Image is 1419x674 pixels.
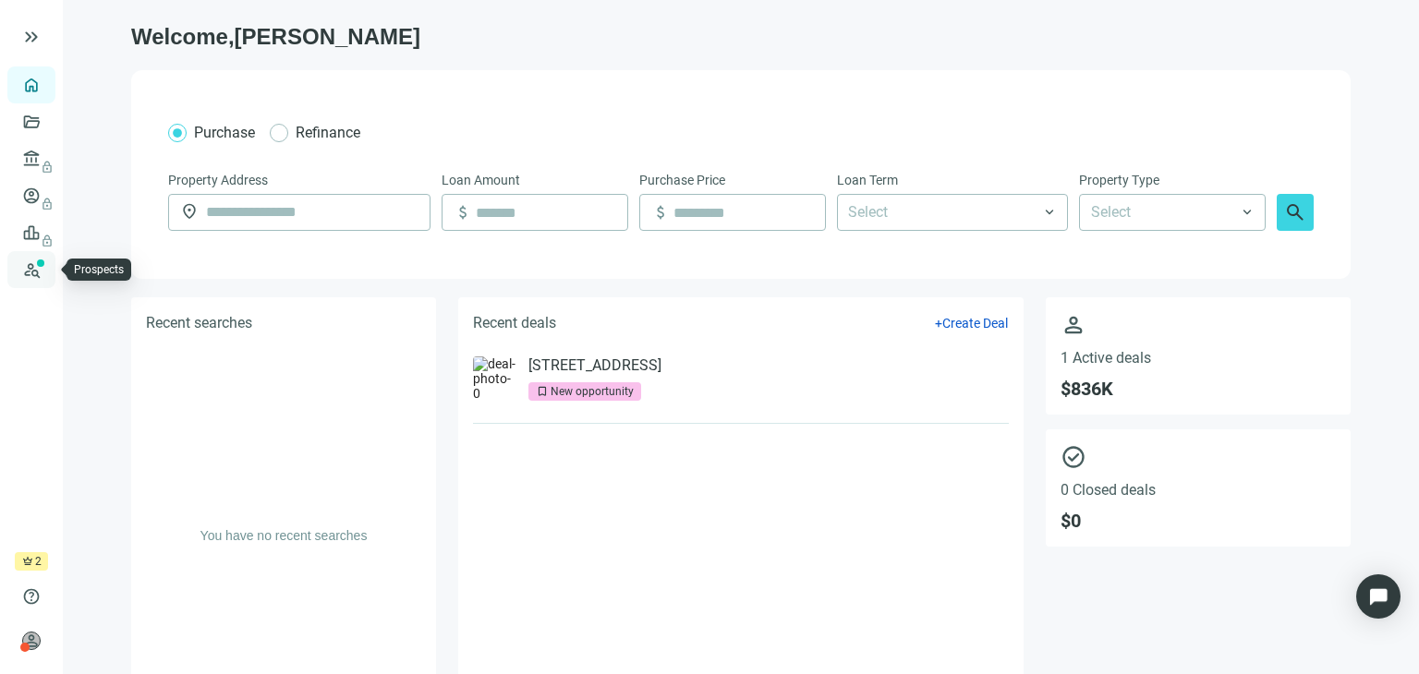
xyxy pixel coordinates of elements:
[935,316,942,331] span: +
[639,170,725,190] span: Purchase Price
[200,528,368,543] span: You have no recent searches
[1284,201,1306,223] span: search
[528,356,661,375] a: [STREET_ADDRESS]
[942,316,1008,331] span: Create Deal
[1061,481,1336,499] span: 0 Closed deals
[454,203,472,222] span: attach_money
[35,552,42,571] span: 2
[837,170,898,190] span: Loan Term
[1061,510,1336,532] span: $ 0
[22,556,33,567] span: crown
[131,22,1351,52] h1: Welcome, [PERSON_NAME]
[551,382,634,401] div: New opportunity
[1061,349,1336,367] span: 1 Active deals
[1061,312,1336,338] span: person
[473,312,556,334] h5: Recent deals
[473,356,517,401] img: deal-photo-0
[1061,444,1336,470] span: check_circle
[1277,194,1314,231] button: search
[934,315,1009,331] button: +Create Deal
[168,170,268,190] span: Property Address
[296,124,360,141] span: Refinance
[22,587,41,606] span: help
[651,203,670,222] span: attach_money
[180,202,199,221] span: location_on
[536,385,549,398] span: bookmark
[1061,378,1336,400] span: $ 836K
[20,26,42,48] button: keyboard_double_arrow_right
[194,124,255,141] span: Purchase
[442,170,520,190] span: Loan Amount
[146,312,252,334] h5: Recent searches
[1356,574,1401,619] div: Open Intercom Messenger
[1079,170,1159,190] span: Property Type
[22,632,41,650] span: person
